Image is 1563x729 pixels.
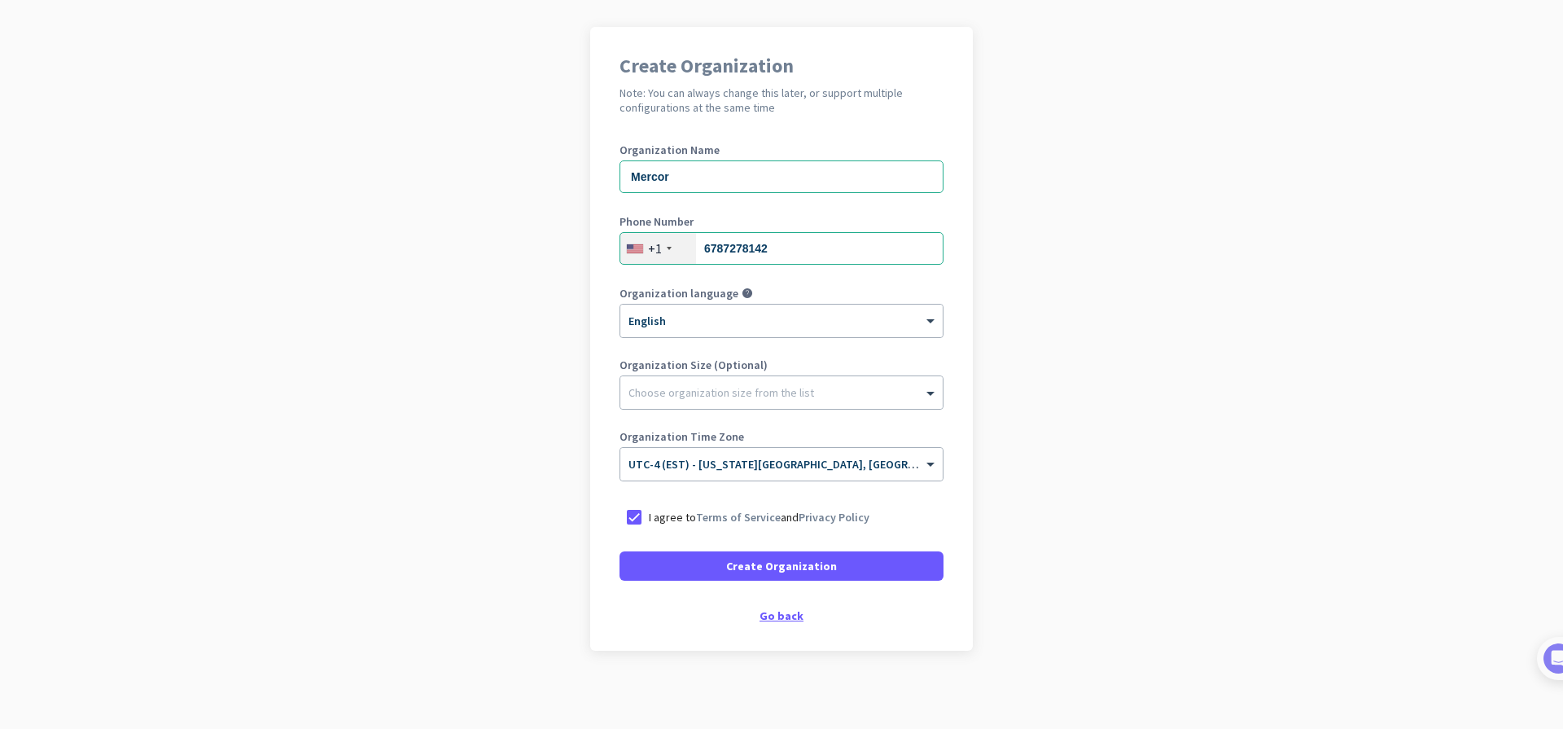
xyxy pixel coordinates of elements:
button: Create Organization [620,551,943,581]
div: Go back [620,610,943,621]
p: I agree to and [649,509,869,525]
label: Organization Name [620,144,943,156]
label: Organization Size (Optional) [620,359,943,371]
h1: Create Organization [620,56,943,76]
a: Terms of Service [696,510,781,525]
a: Privacy Policy [799,510,869,525]
label: Organization language [620,288,738,299]
h2: Note: You can always change this later, or support multiple configurations at the same time [620,86,943,115]
div: +1 [648,240,662,257]
i: help [742,288,753,299]
label: Phone Number [620,216,943,227]
label: Organization Time Zone [620,431,943,442]
input: What is the name of your organization? [620,160,943,193]
input: 201-555-0123 [620,232,943,265]
span: Create Organization [726,558,837,574]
